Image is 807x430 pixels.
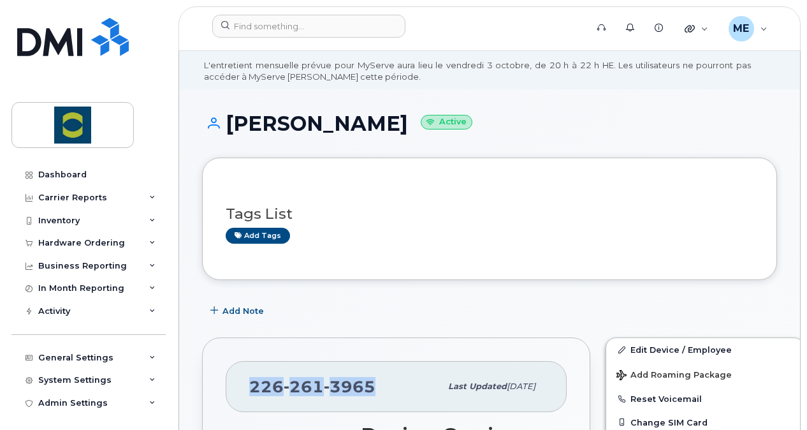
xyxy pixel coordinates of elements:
[616,370,732,382] span: Add Roaming Package
[676,16,717,41] div: Quicklinks
[202,112,777,135] h1: [PERSON_NAME]
[606,361,804,387] button: Add Roaming Package
[720,16,776,41] div: Maria Espinoza
[249,377,375,396] span: 226
[606,387,804,410] button: Reset Voicemail
[222,305,264,317] span: Add Note
[606,338,804,361] a: Edit Device / Employee
[226,206,753,222] h3: Tags List
[284,377,324,396] span: 261
[448,382,507,391] span: Last updated
[421,115,472,130] small: Active
[733,21,749,36] span: ME
[212,15,405,38] input: Find something...
[507,382,535,391] span: [DATE]
[204,24,751,83] div: MyServe scheduled maintenance will occur [DATE][DATE] 8:00 PM - 10:00 PM Eastern. Users will be u...
[226,228,290,244] a: Add tags
[324,377,375,396] span: 3965
[202,299,275,322] button: Add Note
